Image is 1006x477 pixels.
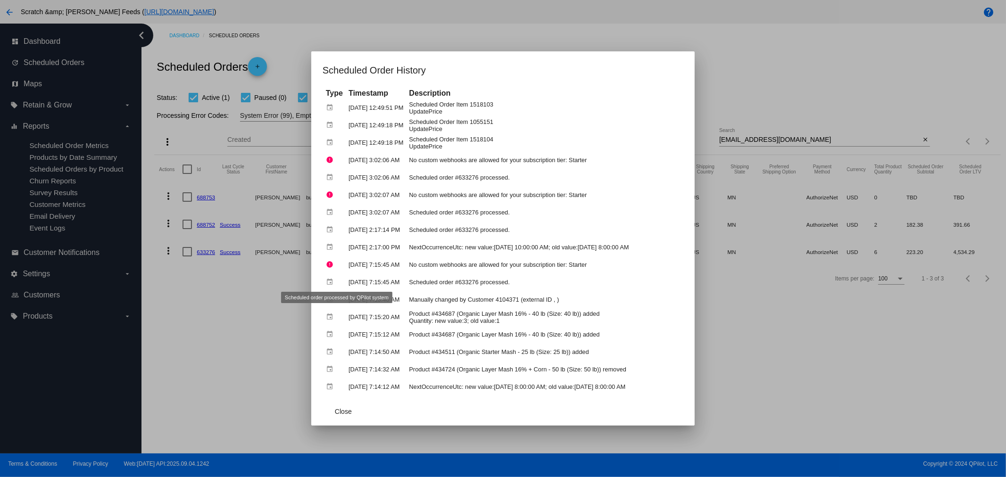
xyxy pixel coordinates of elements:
[326,100,337,115] mat-icon: event
[335,408,352,415] span: Close
[346,204,406,221] td: [DATE] 3:02:07 AM
[346,222,406,238] td: [DATE] 2:17:14 PM
[326,292,337,307] mat-icon: event
[326,118,337,132] mat-icon: event
[346,396,406,412] td: [DATE] 1:02:39 AM
[407,239,682,255] td: NextOccurrenceUtc: new value:[DATE] 10:00:00 AM; old value:[DATE] 8:00:00 AM
[346,88,406,99] th: Timestamp
[407,309,682,325] td: Product #434687 (Organic Layer Mash 16% - 40 lb (Size: 40 lb)) added Quantity: new value:3; old v...
[326,135,337,150] mat-icon: event
[407,187,682,203] td: No custom webhooks are allowed for your subscription tier: Starter
[407,256,682,273] td: No custom webhooks are allowed for your subscription tier: Starter
[407,291,682,308] td: Manually changed by Customer 4104371 (external ID , )
[326,379,337,394] mat-icon: event
[346,326,406,343] td: [DATE] 7:15:12 AM
[346,152,406,168] td: [DATE] 3:02:06 AM
[407,152,682,168] td: No custom webhooks are allowed for your subscription tier: Starter
[407,134,682,151] td: Scheduled Order Item 1518104 UpdatePrice
[407,117,682,133] td: Scheduled Order Item 1055151 UpdatePrice
[326,327,337,342] mat-icon: event
[326,275,337,289] mat-icon: event
[326,345,337,359] mat-icon: event
[326,362,337,377] mat-icon: event
[407,396,682,412] td: No custom webhooks are allowed for your subscription tier: Starter
[346,344,406,360] td: [DATE] 7:14:50 AM
[346,99,406,116] td: [DATE] 12:49:51 PM
[326,222,337,237] mat-icon: event
[407,361,682,378] td: Product #434724 (Organic Layer Mash 16% + Corn - 50 lb (Size: 50 lb)) removed
[326,153,337,167] mat-icon: error
[324,88,345,99] th: Type
[346,274,406,290] td: [DATE] 7:15:45 AM
[346,256,406,273] td: [DATE] 7:15:45 AM
[323,63,683,78] h1: Scheduled Order History
[323,403,364,420] button: Close dialog
[326,397,337,411] mat-icon: error
[346,134,406,151] td: [DATE] 12:49:18 PM
[326,170,337,185] mat-icon: event
[407,88,682,99] th: Description
[346,378,406,395] td: [DATE] 7:14:12 AM
[407,204,682,221] td: Scheduled order #633276 processed.
[407,222,682,238] td: Scheduled order #633276 processed.
[407,344,682,360] td: Product #434511 (Organic Starter Mash - 25 lb (Size: 25 lb)) added
[346,309,406,325] td: [DATE] 7:15:20 AM
[407,169,682,186] td: Scheduled order #633276 processed.
[326,310,337,324] mat-icon: event
[346,169,406,186] td: [DATE] 3:02:06 AM
[326,205,337,220] mat-icon: event
[326,188,337,202] mat-icon: error
[346,291,406,308] td: [DATE] 7:15:40 AM
[407,326,682,343] td: Product #434687 (Organic Layer Mash 16% - 40 lb (Size: 40 lb)) added
[346,187,406,203] td: [DATE] 3:02:07 AM
[346,361,406,378] td: [DATE] 7:14:32 AM
[407,274,682,290] td: Scheduled order #633276 processed.
[346,117,406,133] td: [DATE] 12:49:18 PM
[346,239,406,255] td: [DATE] 2:17:00 PM
[407,99,682,116] td: Scheduled Order Item 1518103 UpdatePrice
[326,257,337,272] mat-icon: error
[407,378,682,395] td: NextOccurrenceUtc: new value:[DATE] 8:00:00 AM; old value:[DATE] 8:00:00 AM
[326,240,337,255] mat-icon: event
